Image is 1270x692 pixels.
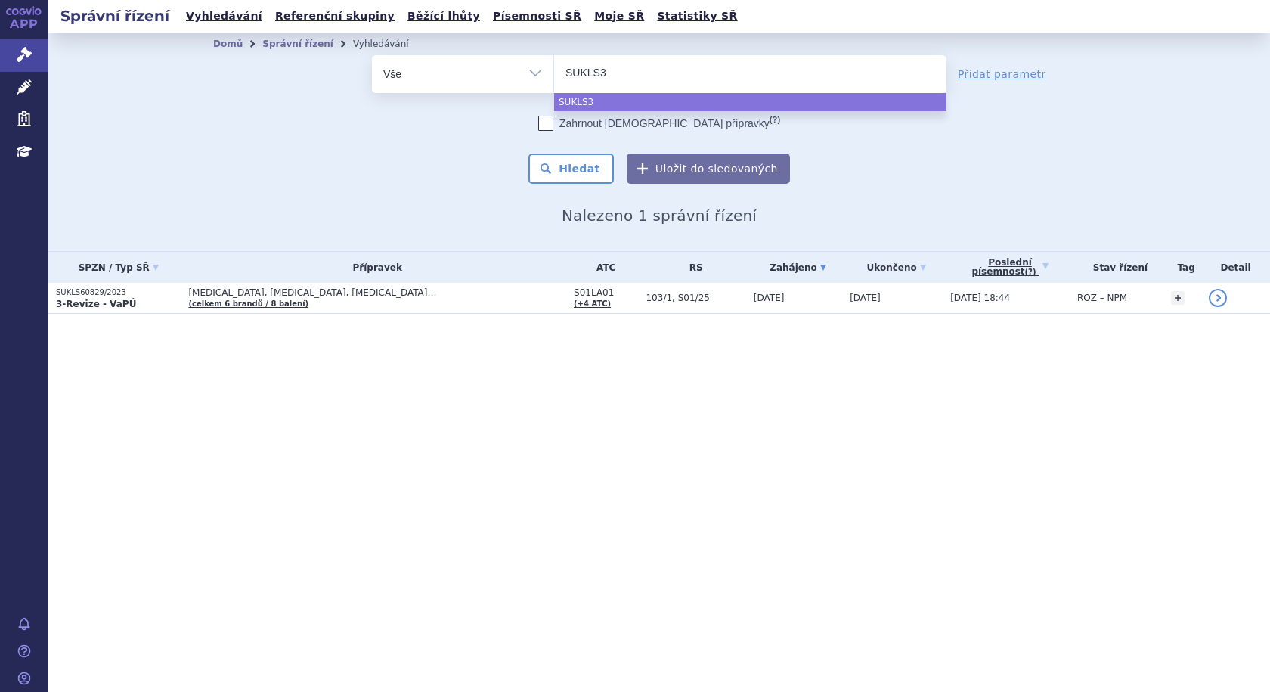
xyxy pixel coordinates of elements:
a: Moje SŘ [590,6,649,26]
button: Uložit do sledovaných [627,154,790,184]
li: SUKLS3 [554,93,946,111]
a: Domů [213,39,243,49]
th: Tag [1163,252,1201,283]
a: (celkem 6 brandů / 8 balení) [188,299,308,308]
button: Hledat [528,154,614,184]
th: RS [638,252,745,283]
abbr: (?) [770,115,780,125]
th: Přípravek [181,252,566,283]
a: Správní řízení [262,39,333,49]
th: Stav řízení [1070,252,1163,283]
a: Poslednípísemnost(?) [950,252,1070,283]
span: [DATE] [754,293,785,303]
a: Vyhledávání [181,6,267,26]
a: (+4 ATC) [574,299,611,308]
a: Přidat parametr [958,67,1046,82]
span: S01LA01 [574,287,638,298]
a: SPZN / Typ SŘ [56,257,181,278]
span: [DATE] 18:44 [950,293,1010,303]
a: Statistiky SŘ [652,6,742,26]
span: [DATE] [850,293,881,303]
strong: 3-Revize - VaPÚ [56,299,136,309]
span: Nalezeno 1 správní řízení [562,206,757,225]
span: 103/1, S01/25 [646,293,745,303]
th: ATC [566,252,638,283]
a: Písemnosti SŘ [488,6,586,26]
h2: Správní řízení [48,5,181,26]
li: Vyhledávání [353,33,429,55]
a: Běžící lhůty [403,6,485,26]
span: ROZ – NPM [1077,293,1127,303]
a: detail [1209,289,1227,307]
label: Zahrnout [DEMOGRAPHIC_DATA] přípravky [538,116,780,131]
abbr: (?) [1025,268,1036,277]
a: Referenční skupiny [271,6,399,26]
a: Ukončeno [850,257,943,278]
th: Detail [1201,252,1270,283]
p: SUKLS60829/2023 [56,287,181,298]
span: [MEDICAL_DATA], [MEDICAL_DATA], [MEDICAL_DATA]… [188,287,566,298]
a: Zahájeno [754,257,842,278]
a: + [1171,291,1185,305]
